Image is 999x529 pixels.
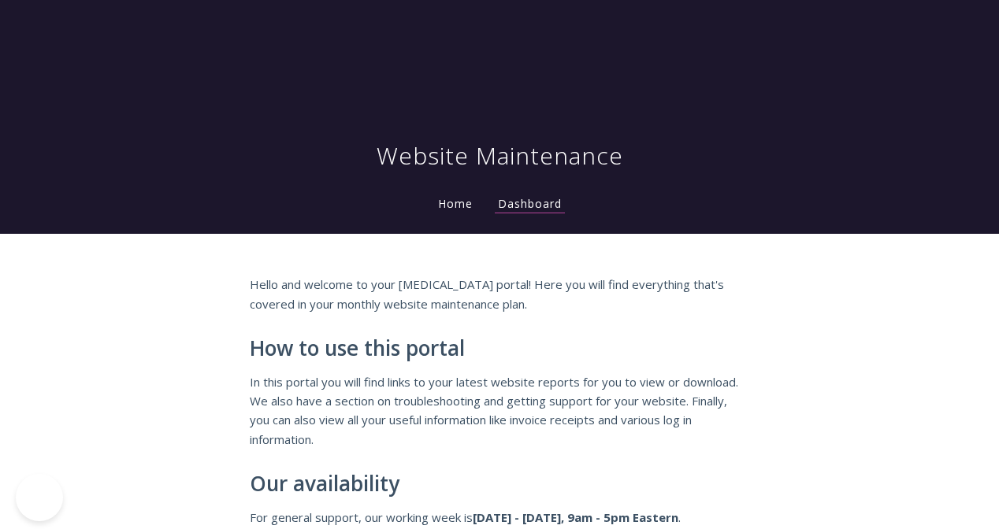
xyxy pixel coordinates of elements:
p: For general support, our working week is . [250,508,749,527]
p: In this portal you will find links to your latest website reports for you to view or download. We... [250,372,749,449]
strong: [DATE] - [DATE], 9am - 5pm Eastern [473,509,678,525]
h1: Website Maintenance [377,140,623,172]
a: Dashboard [495,196,565,213]
a: Home [435,196,476,211]
h2: How to use this portal [250,337,749,361]
h2: Our availability [250,472,749,496]
p: Hello and welcome to your [MEDICAL_DATA] portal! Here you will find everything that's covered in ... [250,275,749,313]
iframe: Toggle Customer Support [16,474,63,521]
